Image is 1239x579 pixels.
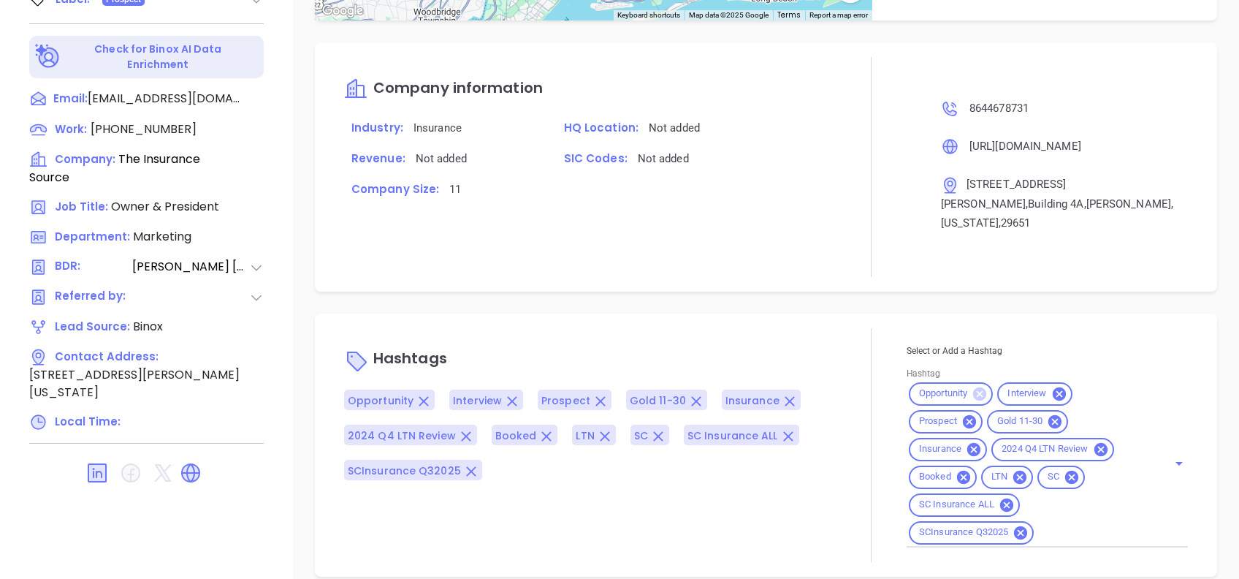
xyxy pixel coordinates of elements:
span: SC Insurance ALL [910,499,1003,511]
span: 11 [449,183,461,196]
span: BDR: [55,258,131,276]
div: 2024 Q4 LTN Review [991,438,1113,461]
span: [EMAIL_ADDRESS][DOMAIN_NAME] [88,90,241,107]
p: Check for Binox AI Data Enrichment [63,42,253,72]
div: Insurance [909,438,987,461]
div: Booked [909,466,977,489]
span: Insurance [910,443,970,455]
span: 8644678731 [969,102,1029,115]
span: Gold 11-30 [630,393,686,408]
span: Company information [373,77,543,98]
span: Department: [55,229,130,244]
span: Booked [495,428,537,443]
span: Company: [55,151,115,167]
span: Interview [453,393,502,408]
span: Lead Source: [55,319,130,334]
span: Owner & President [111,198,219,215]
span: Opportunity [910,387,976,400]
span: [PHONE_NUMBER] [91,121,197,137]
span: SC Insurance ALL [687,428,778,443]
span: 2024 Q4 LTN Review [993,443,1097,455]
a: Company information [344,80,543,97]
label: Hashtag [907,369,940,378]
span: , [PERSON_NAME] [1084,197,1171,211]
span: Marketing [133,228,191,245]
span: Email: [53,90,88,109]
div: SCInsurance Q32025 [909,521,1034,545]
span: The Insurance Source [29,151,200,186]
span: Prospect [541,393,590,408]
div: LTN [981,466,1033,489]
span: Job Title: [55,199,108,214]
span: Revenue: [351,151,405,166]
span: SC [1039,471,1068,483]
span: Contact Address: [55,349,159,364]
button: Clear [1164,461,1170,466]
button: Keyboard shortcuts [617,10,680,20]
span: Not added [416,152,467,165]
a: Report a map error [809,11,868,19]
img: Google [319,1,367,20]
span: Local Time: [55,414,121,429]
span: [STREET_ADDRESS][PERSON_NAME][US_STATE] [29,366,240,401]
span: SCInsurance Q32025 [348,463,461,478]
span: HQ Location: [564,120,638,135]
span: [URL][DOMAIN_NAME] [969,140,1081,153]
span: [STREET_ADDRESS][PERSON_NAME] [941,178,1067,210]
span: Referred by: [55,288,131,306]
div: SC Insurance ALL [909,493,1020,517]
div: SC [1037,466,1085,489]
span: Work: [55,121,87,137]
span: Interview [999,387,1055,400]
span: Not added [638,152,689,165]
span: Gold 11-30 [988,415,1051,428]
span: Insurance [725,393,779,408]
div: Interview [997,382,1072,406]
span: , 29651 [999,216,1031,230]
span: SCInsurance Q32025 [910,526,1017,539]
span: Industry: [351,120,403,135]
span: , [US_STATE] [941,197,1173,230]
span: [PERSON_NAME] [PERSON_NAME] [132,258,249,276]
span: LTN [983,471,1016,483]
span: SC [634,428,648,443]
span: , Building 4A [1026,197,1083,211]
span: Insurance [413,121,462,135]
span: Booked [910,471,960,483]
a: Open this area in Google Maps (opens a new window) [319,1,367,20]
img: Ai-Enrich-DaqCidB-.svg [35,44,61,69]
span: Map data ©2025 Google [689,11,769,19]
button: Open [1169,453,1189,474]
a: Terms (opens in new tab) [777,10,801,20]
span: Opportunity [348,393,413,408]
span: SIC Codes: [564,151,628,166]
p: Select or Add a Hashtag [907,343,1188,359]
div: Prospect [909,410,983,434]
span: Company Size: [351,181,439,197]
span: Prospect [910,415,966,428]
div: Opportunity [909,382,993,406]
span: 2024 Q4 LTN Review [348,428,456,443]
span: LTN [576,428,594,443]
span: Not added [649,121,700,135]
span: Hashtags [373,348,447,368]
span: Binox [133,318,163,335]
div: Gold 11-30 [987,410,1068,434]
